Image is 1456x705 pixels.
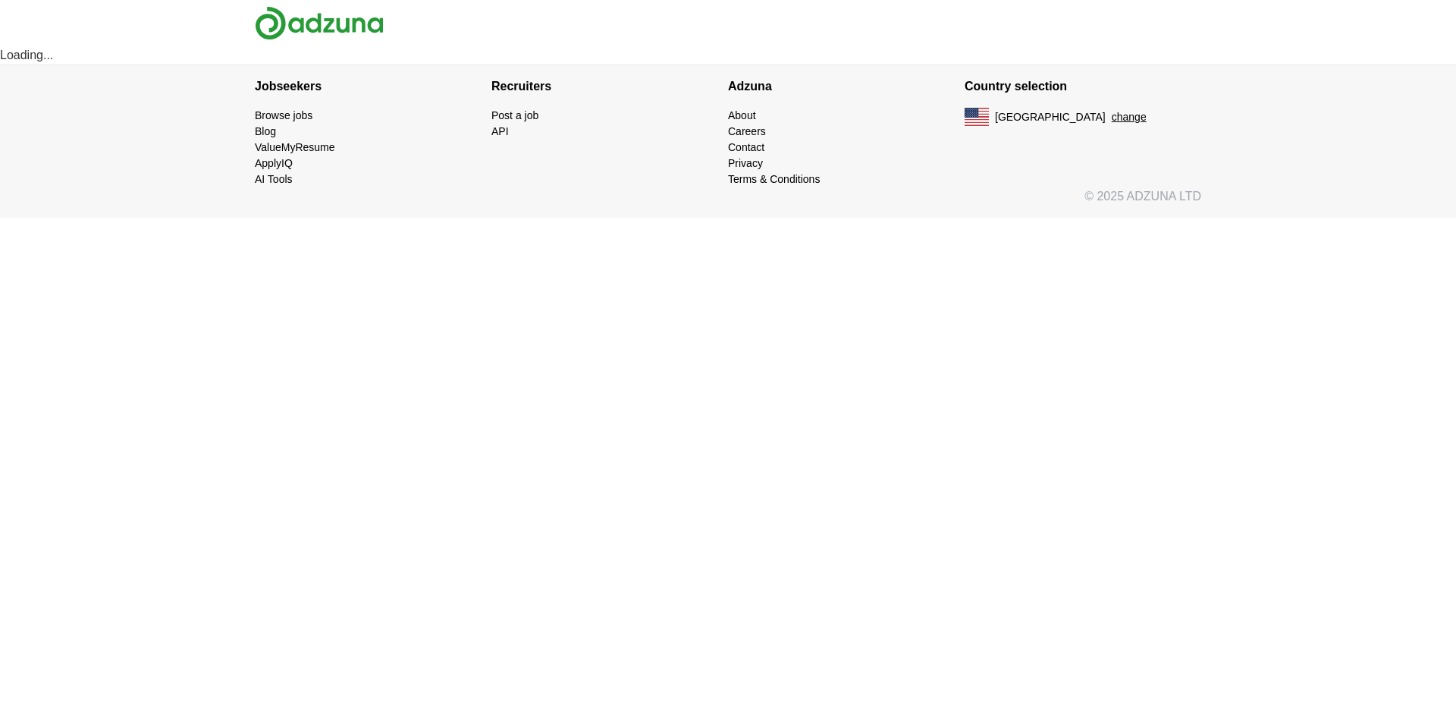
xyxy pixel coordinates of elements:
[255,109,312,121] a: Browse jobs
[965,108,989,126] img: US flag
[255,173,293,185] a: AI Tools
[255,6,384,40] img: Adzuna logo
[255,141,335,153] a: ValueMyResume
[728,157,763,169] a: Privacy
[1112,109,1147,125] button: change
[255,157,293,169] a: ApplyIQ
[491,125,509,137] a: API
[491,109,538,121] a: Post a job
[255,125,276,137] a: Blog
[243,187,1213,218] div: © 2025 ADZUNA LTD
[728,173,820,185] a: Terms & Conditions
[965,65,1201,108] h4: Country selection
[728,109,756,121] a: About
[728,141,764,153] a: Contact
[995,109,1106,125] span: [GEOGRAPHIC_DATA]
[728,125,766,137] a: Careers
